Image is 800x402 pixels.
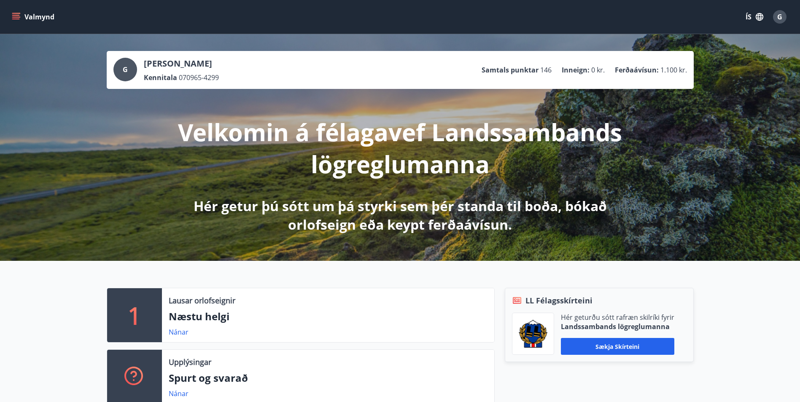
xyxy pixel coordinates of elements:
[123,65,128,74] span: G
[144,73,177,82] p: Kennitala
[169,295,235,306] p: Lausar orlofseignir
[561,322,674,331] p: Landssambands lögreglumanna
[169,371,488,385] p: Spurt og svarað
[178,197,623,234] p: Hér getur þú sótt um þá styrki sem þér standa til boða, bókað orlofseign eða keypt ferðaávísun.
[562,65,590,75] p: Inneign :
[10,9,58,24] button: menu
[482,65,539,75] p: Samtals punktar
[144,58,219,70] p: [PERSON_NAME]
[777,12,782,21] span: G
[591,65,605,75] span: 0 kr.
[169,356,211,367] p: Upplýsingar
[169,309,488,324] p: Næstu helgi
[741,9,768,24] button: ÍS
[128,299,141,331] p: 1
[540,65,552,75] span: 146
[615,65,659,75] p: Ferðaávísun :
[179,73,219,82] span: 070965-4299
[660,65,687,75] span: 1.100 kr.
[525,295,593,306] span: LL Félagsskírteini
[169,327,189,337] a: Nánar
[169,389,189,398] a: Nánar
[178,116,623,180] p: Velkomin á félagavef Landssambands lögreglumanna
[770,7,790,27] button: G
[561,313,674,322] p: Hér geturðu sótt rafræn skilríki fyrir
[519,320,547,348] img: 1cqKbADZNYZ4wXUG0EC2JmCwhQh0Y6EN22Kw4FTY.png
[561,338,674,355] button: Sækja skírteini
